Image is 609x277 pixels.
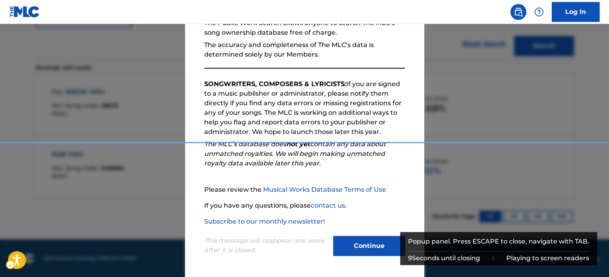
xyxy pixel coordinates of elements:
a: contact us [311,202,345,209]
img: search [513,7,523,17]
button: Continue [333,236,405,256]
p: If you are signed to a music publisher or administrator, please notify them directly if you find ... [204,79,405,137]
p: Please review the [204,185,405,194]
span: 9 [408,254,412,262]
div: Popup panel. Press ESCAPE to close, navigate with TAB. [408,232,589,251]
img: help [534,7,544,17]
img: MLC Logo [10,6,40,18]
strong: not yet [286,140,310,148]
a: Subscribe to our monthly newsletter! [204,218,325,225]
strong: SONGWRITERS, COMPOSERS & LYRICISTS: [204,80,346,88]
em: The MLC’s database does contain any data about unmatched royalties. We will begin making unmatche... [204,140,386,167]
a: Log In [552,2,599,22]
p: The accuracy and completeness of The MLC’s data is determined solely by our Members. [204,40,405,59]
p: The Public Work Search allows anyone to search The MLC’s song ownership database free of charge. [204,18,405,37]
p: If you have any questions, please . [204,201,405,210]
p: This message will reappear one week after it is closed. [204,236,328,255]
a: Musical Works Database Terms of Use [263,186,386,193]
